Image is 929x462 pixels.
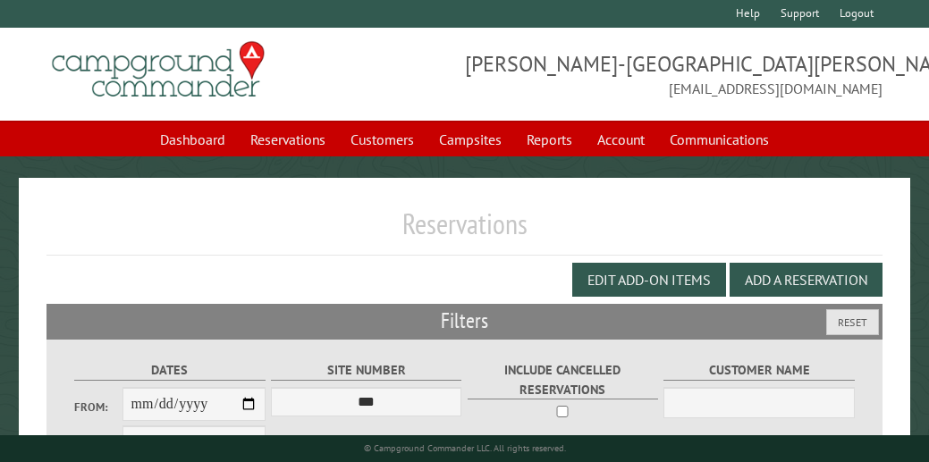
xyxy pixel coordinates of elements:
[271,360,461,381] label: Site Number
[659,122,780,156] a: Communications
[340,122,425,156] a: Customers
[149,122,236,156] a: Dashboard
[663,360,854,381] label: Customer Name
[364,442,566,454] small: © Campground Commander LLC. All rights reserved.
[465,49,883,99] span: [PERSON_NAME]-[GEOGRAPHIC_DATA][PERSON_NAME] [EMAIL_ADDRESS][DOMAIN_NAME]
[572,263,726,297] button: Edit Add-on Items
[46,304,883,338] h2: Filters
[428,122,512,156] a: Campsites
[74,399,122,416] label: From:
[240,122,336,156] a: Reservations
[587,122,655,156] a: Account
[74,360,265,381] label: Dates
[826,309,879,335] button: Reset
[46,206,883,256] h1: Reservations
[468,360,658,399] label: Include Cancelled Reservations
[46,35,270,105] img: Campground Commander
[516,122,583,156] a: Reports
[730,263,883,297] button: Add a Reservation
